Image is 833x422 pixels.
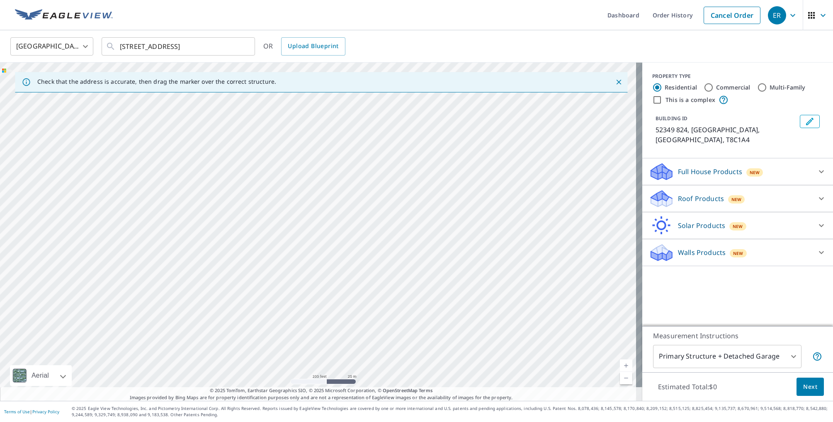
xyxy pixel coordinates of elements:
span: Upload Blueprint [288,41,338,51]
label: This is a complex [665,96,715,104]
a: Cancel Order [704,7,760,24]
div: Full House ProductsNew [649,162,826,182]
p: © 2025 Eagle View Technologies, Inc. and Pictometry International Corp. All Rights Reserved. Repo... [72,405,829,418]
div: PROPERTY TYPE [652,73,823,80]
label: Multi-Family [770,83,806,92]
a: OpenStreetMap [383,387,418,393]
input: Search by address or latitude-longitude [120,35,238,58]
p: Check that the address is accurate, then drag the marker over the correct structure. [37,78,276,85]
label: Commercial [716,83,750,92]
p: | [4,409,59,414]
div: Roof ProductsNew [649,189,826,209]
p: BUILDING ID [656,115,687,122]
span: New [733,223,743,230]
span: New [750,169,760,176]
a: Current Level 18, Zoom Out [620,372,632,384]
p: Measurement Instructions [653,331,822,341]
div: Aerial [29,365,51,386]
a: Current Level 18, Zoom In [620,359,632,372]
span: New [733,250,743,257]
span: Your report will include the primary structure and a detached garage if one exists. [812,352,822,361]
label: Residential [665,83,697,92]
p: 52349 824, [GEOGRAPHIC_DATA], [GEOGRAPHIC_DATA], T8C1A4 [656,125,797,145]
p: Full House Products [678,167,742,177]
p: Roof Products [678,194,724,204]
p: Walls Products [678,247,726,257]
a: Upload Blueprint [281,37,345,56]
div: [GEOGRAPHIC_DATA] [10,35,93,58]
button: Close [613,77,624,87]
button: Edit building 1 [800,115,820,128]
div: Solar ProductsNew [649,216,826,235]
span: New [731,196,742,203]
span: © 2025 TomTom, Earthstar Geographics SIO, © 2025 Microsoft Corporation, © [210,387,432,394]
button: Next [797,378,824,396]
p: Solar Products [678,221,725,230]
a: Terms [419,387,432,393]
div: OR [263,37,345,56]
div: Aerial [10,365,72,386]
a: Terms of Use [4,409,30,415]
div: Primary Structure + Detached Garage [653,345,801,368]
p: Estimated Total: $0 [651,378,724,396]
a: Privacy Policy [32,409,59,415]
span: Next [803,382,817,392]
img: EV Logo [15,9,113,22]
div: ER [768,6,786,24]
div: Walls ProductsNew [649,243,826,262]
